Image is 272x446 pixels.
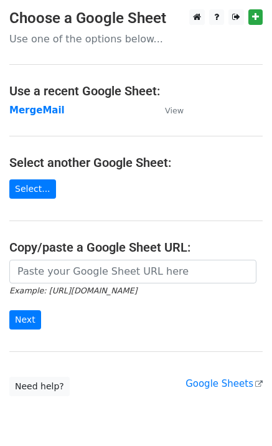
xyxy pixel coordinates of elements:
h4: Use a recent Google Sheet: [9,83,263,98]
h4: Copy/paste a Google Sheet URL: [9,240,263,255]
p: Use one of the options below... [9,32,263,45]
a: MergeMail [9,105,65,116]
a: Google Sheets [185,378,263,389]
h3: Choose a Google Sheet [9,9,263,27]
input: Next [9,310,41,330]
h4: Select another Google Sheet: [9,155,263,170]
a: Need help? [9,377,70,396]
a: Select... [9,179,56,199]
small: View [165,106,184,115]
iframe: Chat Widget [210,386,272,446]
small: Example: [URL][DOMAIN_NAME] [9,286,137,295]
a: View [152,105,184,116]
input: Paste your Google Sheet URL here [9,260,256,283]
